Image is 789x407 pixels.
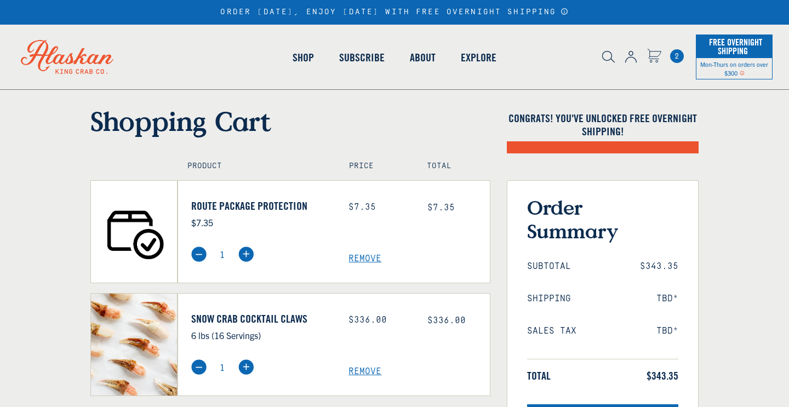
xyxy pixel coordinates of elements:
[238,359,254,375] img: plus
[602,51,615,63] img: search
[191,359,207,375] img: minus
[740,69,745,77] span: Shipping Notice Icon
[670,49,684,63] a: Cart
[527,326,576,336] span: Sales Tax
[187,162,326,171] h4: Product
[670,49,684,63] span: 2
[91,294,177,395] img: Snow Crab Cocktail Claws - 6 lbs (16 Servings)
[220,8,568,17] div: ORDER [DATE], ENJOY [DATE] WITH FREE OVERNIGHT SHIPPING
[238,247,254,262] img: plus
[427,203,455,213] span: $7.35
[647,369,678,382] span: $343.35
[191,199,333,213] a: Route Package Protection
[706,34,762,59] span: Free Overnight Shipping
[427,162,481,171] h4: Total
[348,366,490,377] a: Remove
[507,112,699,138] h4: Congrats! You've unlocked FREE OVERNIGHT SHIPPING!
[191,247,207,262] img: minus
[625,51,637,63] img: account
[5,25,129,89] img: Alaskan King Crab Co. logo
[647,49,661,65] a: Cart
[527,261,571,272] span: Subtotal
[397,26,448,89] a: About
[427,316,466,325] span: $336.00
[527,369,551,382] span: Total
[527,294,571,304] span: Shipping
[348,315,411,325] div: $336.00
[327,26,397,89] a: Subscribe
[90,105,490,137] h1: Shopping Cart
[640,261,678,272] span: $343.35
[349,162,403,171] h4: Price
[348,254,490,264] a: Remove
[527,196,678,243] h3: Order Summary
[191,215,333,230] p: $7.35
[561,8,569,15] a: Announcement Bar Modal
[700,60,768,77] span: Mon-Thurs on orders over $300
[280,26,327,89] a: Shop
[91,181,177,283] img: Route Package Protection - $7.35
[348,202,411,213] div: $7.35
[448,26,509,89] a: Explore
[191,312,333,325] a: Snow Crab Cocktail Claws
[191,328,333,342] p: 6 lbs (16 Servings)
